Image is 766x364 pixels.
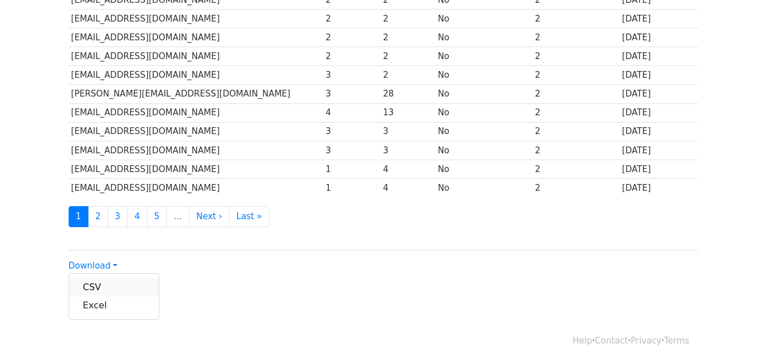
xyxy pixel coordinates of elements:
[323,141,380,160] td: 3
[69,178,323,197] td: [EMAIL_ADDRESS][DOMAIN_NAME]
[69,141,323,160] td: [EMAIL_ADDRESS][DOMAIN_NAME]
[532,141,619,160] td: 2
[69,122,323,141] td: [EMAIL_ADDRESS][DOMAIN_NAME]
[380,160,435,178] td: 4
[380,10,435,28] td: 2
[532,10,619,28] td: 2
[532,66,619,85] td: 2
[435,178,532,197] td: No
[435,28,532,47] td: No
[630,336,661,346] a: Privacy
[323,103,380,122] td: 4
[323,66,380,85] td: 3
[619,66,697,85] td: [DATE]
[380,141,435,160] td: 3
[619,122,697,141] td: [DATE]
[435,10,532,28] td: No
[323,122,380,141] td: 3
[69,261,117,271] a: Download
[435,103,532,122] td: No
[619,10,697,28] td: [DATE]
[189,206,230,227] a: Next ›
[573,336,592,346] a: Help
[380,66,435,85] td: 2
[323,178,380,197] td: 1
[69,296,159,315] a: Excel
[619,47,697,66] td: [DATE]
[147,206,167,227] a: 5
[380,122,435,141] td: 3
[69,160,323,178] td: [EMAIL_ADDRESS][DOMAIN_NAME]
[595,336,628,346] a: Contact
[108,206,128,227] a: 3
[380,103,435,122] td: 13
[435,66,532,85] td: No
[664,336,689,346] a: Terms
[69,278,159,296] a: CSV
[229,206,269,227] a: Last »
[619,160,697,178] td: [DATE]
[532,122,619,141] td: 2
[323,10,380,28] td: 2
[323,160,380,178] td: 1
[380,28,435,47] td: 2
[88,206,108,227] a: 2
[435,85,532,103] td: No
[380,178,435,197] td: 4
[532,103,619,122] td: 2
[69,28,323,47] td: [EMAIL_ADDRESS][DOMAIN_NAME]
[619,178,697,197] td: [DATE]
[69,47,323,66] td: [EMAIL_ADDRESS][DOMAIN_NAME]
[435,47,532,66] td: No
[532,85,619,103] td: 2
[619,28,697,47] td: [DATE]
[619,103,697,122] td: [DATE]
[323,47,380,66] td: 2
[619,141,697,160] td: [DATE]
[127,206,147,227] a: 4
[532,178,619,197] td: 2
[435,122,532,141] td: No
[69,85,323,103] td: [PERSON_NAME][EMAIL_ADDRESS][DOMAIN_NAME]
[619,85,697,103] td: [DATE]
[69,10,323,28] td: [EMAIL_ADDRESS][DOMAIN_NAME]
[380,85,435,103] td: 28
[435,141,532,160] td: No
[532,47,619,66] td: 2
[323,28,380,47] td: 2
[380,47,435,66] td: 2
[323,85,380,103] td: 3
[69,103,323,122] td: [EMAIL_ADDRESS][DOMAIN_NAME]
[435,160,532,178] td: No
[532,160,619,178] td: 2
[69,206,89,227] a: 1
[532,28,619,47] td: 2
[709,309,766,364] iframe: Chat Widget
[69,66,323,85] td: [EMAIL_ADDRESS][DOMAIN_NAME]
